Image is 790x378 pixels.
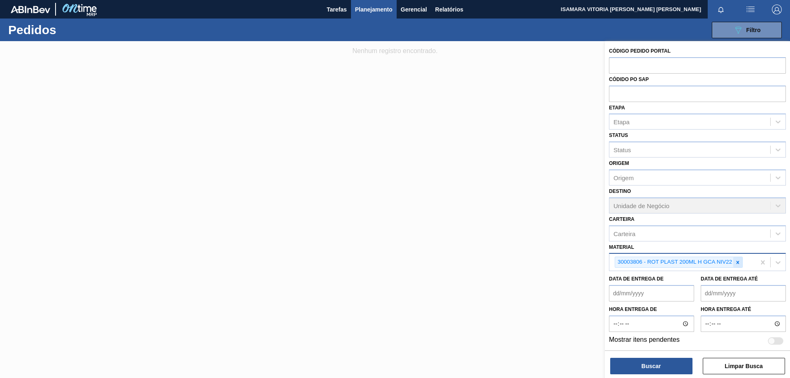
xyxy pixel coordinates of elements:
[701,276,758,282] label: Data de Entrega até
[327,5,347,14] span: Tarefas
[609,188,631,194] label: Destino
[613,118,630,125] div: Etapa
[355,5,393,14] span: Planejamento
[613,230,635,237] div: Carteira
[609,105,625,111] label: Etapa
[609,48,671,54] label: Código Pedido Portal
[701,285,786,301] input: dd/mm/yyyy
[609,336,680,346] label: Mostrar itens pendentes
[609,276,664,282] label: Data de Entrega de
[746,27,761,33] span: Filtro
[401,5,427,14] span: Gerencial
[609,304,694,315] label: Hora entrega de
[609,160,629,166] label: Origem
[772,5,782,14] img: Logout
[8,25,131,35] h1: Pedidos
[746,5,755,14] img: userActions
[615,257,733,267] div: 30003806 - ROT PLAST 200ML H GCA NIV22
[609,132,628,138] label: Status
[609,285,694,301] input: dd/mm/yyyy
[701,304,786,315] label: Hora entrega até
[708,4,734,15] button: Notificações
[609,77,649,82] label: Códido PO SAP
[11,6,50,13] img: TNhmsLtSVTkK8tSr43FrP2fwEKptu5GPRR3wAAAABJRU5ErkJggg==
[609,244,634,250] label: Material
[712,22,782,38] button: Filtro
[613,174,634,181] div: Origem
[435,5,463,14] span: Relatórios
[609,216,634,222] label: Carteira
[613,146,631,153] div: Status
